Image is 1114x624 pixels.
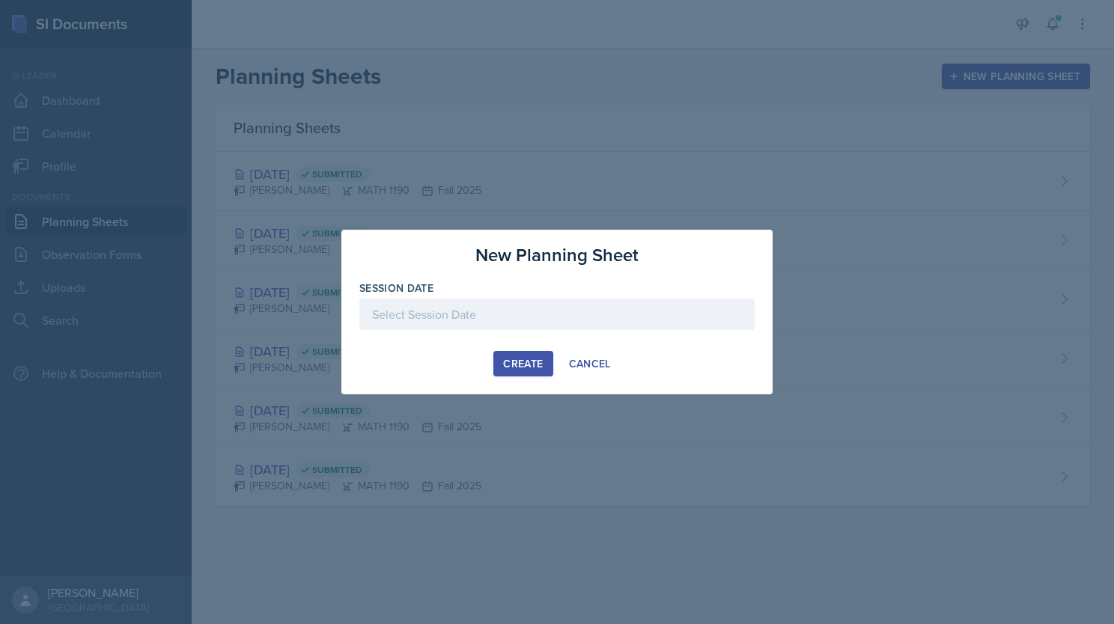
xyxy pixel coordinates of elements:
h3: New Planning Sheet [475,242,639,269]
button: Cancel [559,351,621,376]
label: Session Date [359,281,433,296]
div: Cancel [569,358,611,370]
div: Create [503,358,543,370]
button: Create [493,351,553,376]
